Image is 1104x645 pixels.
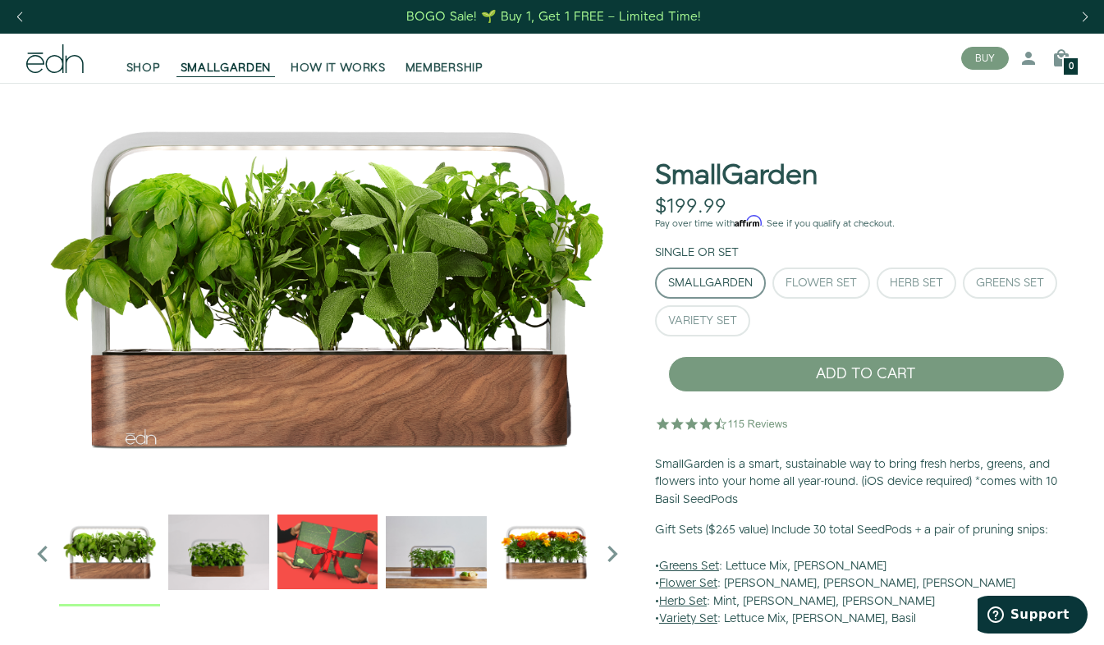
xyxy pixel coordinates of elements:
span: Affirm [735,216,762,227]
p: SmallGarden is a smart, sustainable way to bring fresh herbs, greens, and flowers into your home ... [655,456,1078,510]
div: Herb Set [890,277,943,289]
a: MEMBERSHIP [396,40,493,76]
a: SHOP [117,40,171,76]
div: Flower Set [786,277,857,289]
u: Greens Set [659,558,719,574]
b: Gift Sets ($265 value) Include 30 total SeedPods + a pair of pruning snips: [655,522,1048,538]
div: Greens Set [976,277,1044,289]
span: SHOP [126,60,161,76]
p: Pay over time with . See if you qualify at checkout. [655,217,1078,231]
div: 1 / 6 [59,501,160,606]
button: SmallGarden [655,268,766,299]
div: 4 / 6 [386,501,487,606]
button: Flower Set [772,268,870,299]
div: 2 / 6 [168,501,269,606]
img: EMAILS_-_Holiday_21_PT1_28_9986b34a-7908-4121-b1c1-9595d1e43abe_1024x.png [277,501,378,602]
div: 1 / 6 [26,83,629,493]
img: Official-EDN-SMALLGARDEN-HERB-HERO-SLV-2000px_4096x.png [26,83,629,493]
img: edn-smallgarden-mixed-herbs-table-product-2000px_1024x.jpg [386,501,487,602]
span: 0 [1069,62,1074,71]
div: 3 / 6 [277,501,378,606]
div: SmallGarden [668,277,753,289]
u: Flower Set [659,575,717,592]
button: ADD TO CART [668,356,1065,392]
a: HOW IT WORKS [281,40,395,76]
label: Single or Set [655,245,739,261]
span: HOW IT WORKS [291,60,385,76]
iframe: Opens a widget where you can find more information [978,596,1088,637]
div: Variety Set [668,315,737,327]
div: $199.99 [655,195,726,219]
button: BUY [961,47,1009,70]
span: MEMBERSHIP [405,60,483,76]
img: edn-smallgarden-marigold-hero-SLV-2000px_1024x.png [495,501,596,602]
img: Official-EDN-SMALLGARDEN-HERB-HERO-SLV-2000px_1024x.png [59,501,160,602]
u: Variety Set [659,611,717,627]
i: Next slide [596,537,629,570]
i: Previous slide [26,537,59,570]
button: Greens Set [963,268,1057,299]
div: 5 / 6 [495,501,596,606]
a: BOGO Sale! 🌱 Buy 1, Get 1 FREE – Limited Time! [405,4,703,30]
button: Herb Set [877,268,956,299]
span: SMALLGARDEN [181,60,272,76]
h1: SmallGarden [655,161,818,191]
div: BOGO Sale! 🌱 Buy 1, Get 1 FREE – Limited Time! [406,8,701,25]
img: edn-trim-basil.2021-09-07_14_55_24_1024x.gif [168,501,269,602]
button: Variety Set [655,305,750,336]
img: 4.5 star rating [655,407,790,440]
a: SMALLGARDEN [171,40,282,76]
u: Herb Set [659,593,707,610]
p: • : Lettuce Mix, [PERSON_NAME] • : [PERSON_NAME], [PERSON_NAME], [PERSON_NAME] • : Mint, [PERSON_... [655,522,1078,629]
